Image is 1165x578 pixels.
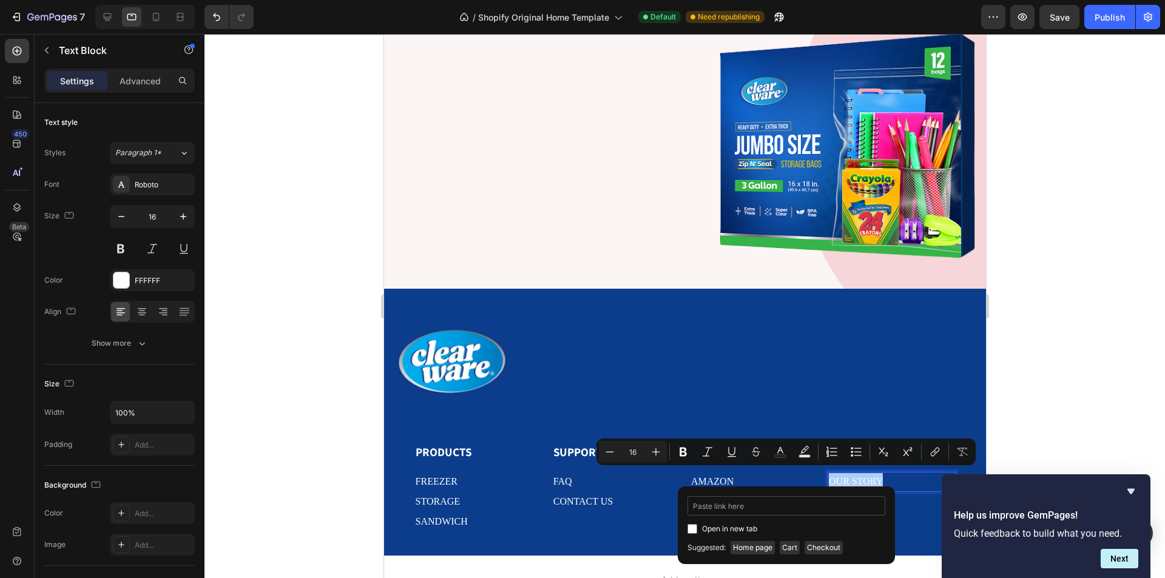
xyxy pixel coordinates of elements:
[79,10,85,24] p: 7
[687,541,726,554] span: Suggested:
[135,440,192,451] div: Add...
[169,462,229,472] a: CONTACT US
[110,402,194,423] input: Auto
[805,541,843,554] span: Checkout
[307,462,356,472] a: WALMART
[596,439,976,465] div: Editor contextual toolbar
[135,275,192,286] div: FFFFFF
[5,5,90,29] button: 7
[954,508,1138,523] h2: Help us improve GemPages!
[1050,12,1070,22] span: Save
[115,147,161,158] span: Paragraph 1*
[44,179,59,190] div: Font
[44,539,66,550] div: Image
[384,34,986,578] iframe: Design area
[702,522,757,536] span: Open in new tab
[1124,484,1138,499] button: Hide survey
[32,459,157,477] p: storage
[32,479,157,497] p: SANDWICH
[44,439,72,450] div: Padding
[954,528,1138,539] p: Quick feedback to build what you need.
[44,117,78,128] div: Text style
[60,75,94,87] p: Settings
[780,541,800,554] span: Cart
[954,484,1138,568] div: Help us improve GemPages!
[731,541,775,554] span: Home page
[687,496,885,516] input: Paste link here
[44,508,63,519] div: Color
[307,442,349,452] a: AMAZON
[44,208,76,224] div: Size
[473,11,476,24] span: /
[272,539,330,552] span: Add section
[32,439,157,457] p: FREEZER
[12,129,29,139] div: 450
[444,438,572,458] div: Rich Text Editor. Editing area: main
[44,147,66,158] div: Styles
[92,337,148,349] div: Show more
[1101,549,1138,568] button: Next question
[445,439,570,457] p: OUR STORY
[110,142,195,164] button: Paragraph 1*
[44,304,78,320] div: Align
[9,222,29,232] div: Beta
[135,508,192,519] div: Add...
[44,332,195,354] button: Show more
[478,11,609,24] span: Shopify Original Home Template
[10,289,126,366] img: image_demo.jpg
[1039,5,1079,29] button: Save
[120,75,161,87] p: Advanced
[30,409,158,427] h2: PRODUCTS
[444,409,572,427] h2: ABOUT
[168,409,296,427] h2: SUPPORT
[44,376,76,392] div: Size
[1084,5,1135,29] button: Publish
[59,43,162,58] p: Text Block
[44,407,64,418] div: Width
[169,439,295,457] p: FAQ
[1095,11,1125,24] div: Publish
[306,409,434,427] h2: SELLERS
[650,12,676,22] span: Default
[204,5,254,29] div: Undo/Redo
[44,275,63,286] div: Color
[698,12,760,22] span: Need republishing
[135,180,192,190] div: Roboto
[44,477,103,494] div: Background
[135,540,192,551] div: Add...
